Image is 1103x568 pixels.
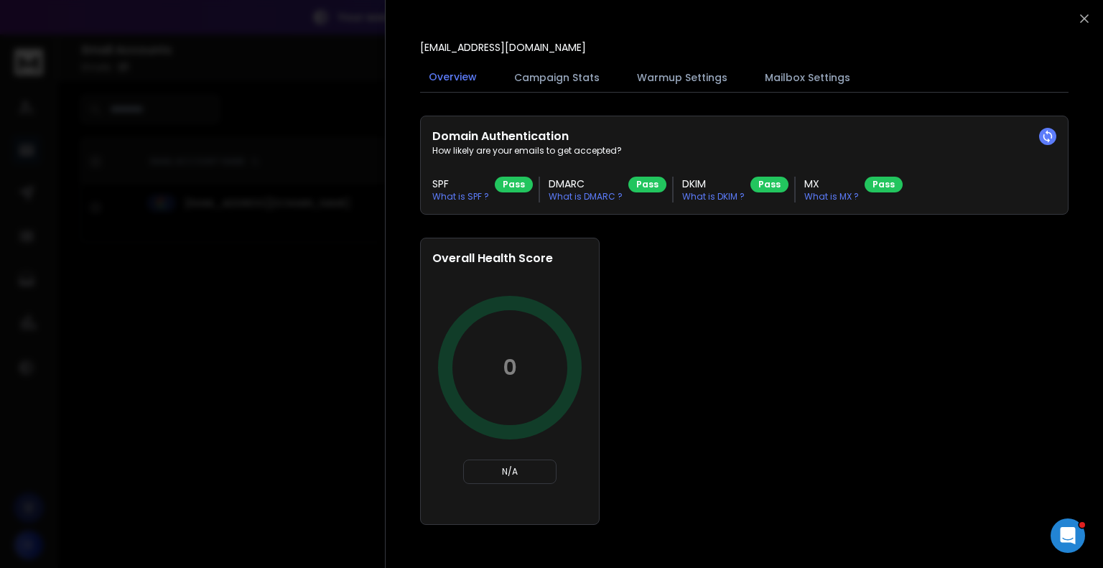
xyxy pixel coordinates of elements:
p: What is SPF ? [432,191,489,202]
div: Pass [750,177,788,192]
button: Mailbox Settings [756,62,859,93]
p: What is DKIM ? [682,191,745,202]
button: Overview [420,61,485,94]
p: What is MX ? [804,191,859,202]
p: [EMAIL_ADDRESS][DOMAIN_NAME] [420,40,586,55]
button: Warmup Settings [628,62,736,93]
button: Campaign Stats [506,62,608,93]
p: 0 [503,355,517,381]
div: Pass [495,177,533,192]
div: Pass [865,177,903,192]
h3: SPF [432,177,489,191]
h2: Overall Health Score [432,250,587,267]
p: N/A [470,466,550,478]
h3: MX [804,177,859,191]
h3: DKIM [682,177,745,191]
p: What is DMARC ? [549,191,623,202]
h2: Domain Authentication [432,128,1056,145]
iframe: Intercom live chat [1051,518,1085,553]
p: How likely are your emails to get accepted? [432,145,1056,157]
h3: DMARC [549,177,623,191]
div: Pass [628,177,666,192]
